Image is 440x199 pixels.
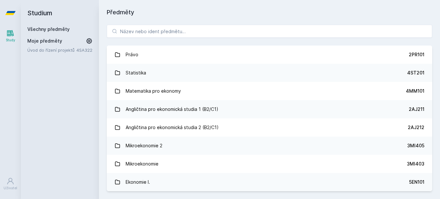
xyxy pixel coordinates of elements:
[126,176,150,189] div: Ekonomie I.
[407,161,424,167] div: 3MI403
[1,26,20,46] a: Study
[107,100,432,118] a: Angličtina pro ekonomická studia 1 (B2/C1) 2AJ211
[407,142,424,149] div: 3MI405
[126,139,162,152] div: Mikroekonomie 2
[27,47,76,53] a: Úvod do řízení projektů
[27,26,70,32] a: Všechny předměty
[107,155,432,173] a: Mikroekonomie 3MI403
[1,174,20,194] a: Uživatel
[408,124,424,131] div: 2AJ212
[126,103,218,116] div: Angličtina pro ekonomická studia 1 (B2/C1)
[107,46,432,64] a: Právo 2PR101
[409,51,424,58] div: 2PR101
[126,66,146,79] div: Statistika
[76,47,92,53] a: 4SA322
[107,25,432,38] input: Název nebo ident předmětu…
[107,137,432,155] a: Mikroekonomie 2 3MI405
[126,121,219,134] div: Angličtina pro ekonomická studia 2 (B2/C1)
[6,38,15,43] div: Study
[126,85,181,98] div: Matematika pro ekonomy
[126,157,158,170] div: Mikroekonomie
[27,38,62,44] span: Moje předměty
[407,70,424,76] div: 4ST201
[409,106,424,113] div: 2AJ211
[4,186,17,191] div: Uživatel
[107,82,432,100] a: Matematika pro ekonomy 4MM101
[107,118,432,137] a: Angličtina pro ekonomická studia 2 (B2/C1) 2AJ212
[107,64,432,82] a: Statistika 4ST201
[107,8,432,17] h1: Předměty
[107,173,432,191] a: Ekonomie I. 5EN101
[406,88,424,94] div: 4MM101
[409,179,424,185] div: 5EN101
[126,48,138,61] div: Právo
